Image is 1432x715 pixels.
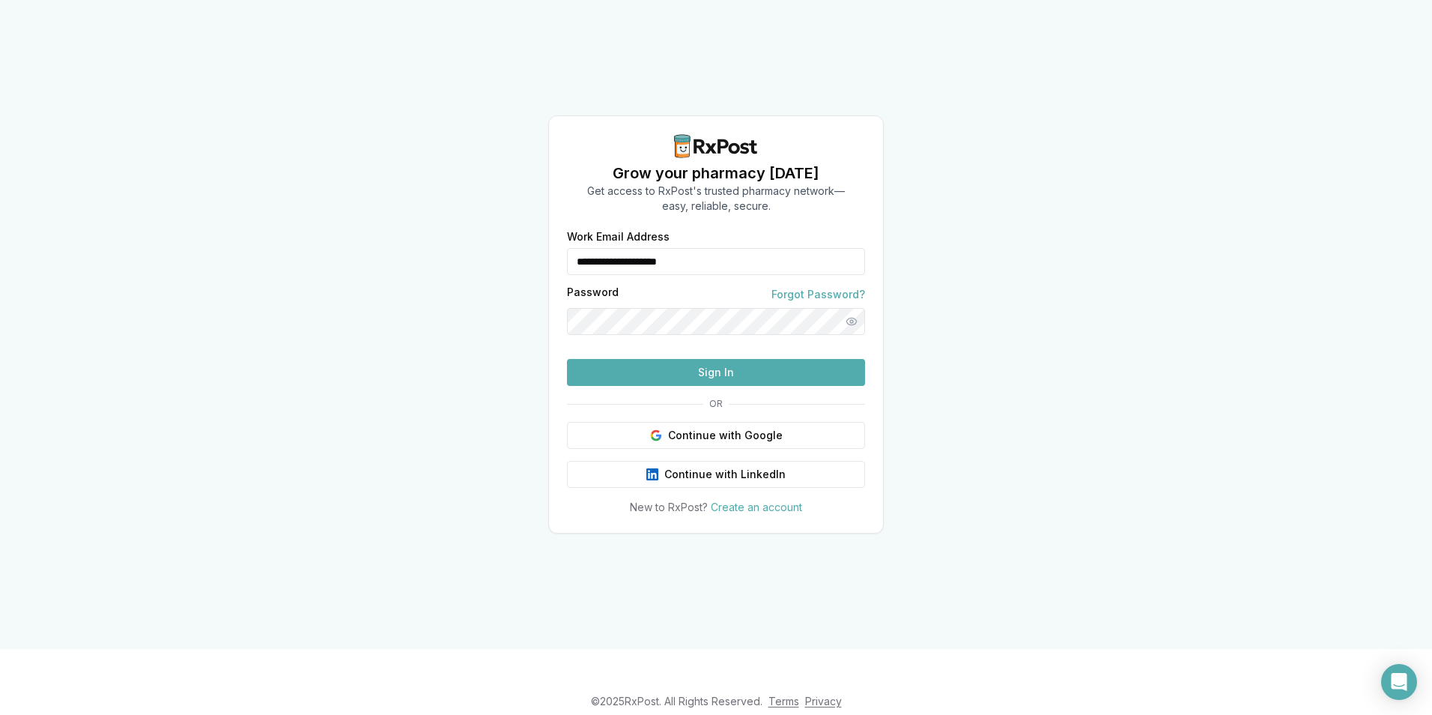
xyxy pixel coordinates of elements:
[567,287,619,302] label: Password
[567,461,865,488] button: Continue with LinkedIn
[703,398,729,410] span: OR
[838,308,865,335] button: Show password
[1381,664,1417,700] div: Open Intercom Messenger
[646,468,658,480] img: LinkedIn
[668,134,764,158] img: RxPost Logo
[711,501,802,513] a: Create an account
[805,695,842,708] a: Privacy
[630,501,708,513] span: New to RxPost?
[567,359,865,386] button: Sign In
[771,287,865,302] a: Forgot Password?
[650,429,662,441] img: Google
[567,422,865,449] button: Continue with Google
[567,232,865,242] label: Work Email Address
[587,184,845,214] p: Get access to RxPost's trusted pharmacy network— easy, reliable, secure.
[768,695,799,708] a: Terms
[587,163,845,184] h1: Grow your pharmacy [DATE]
